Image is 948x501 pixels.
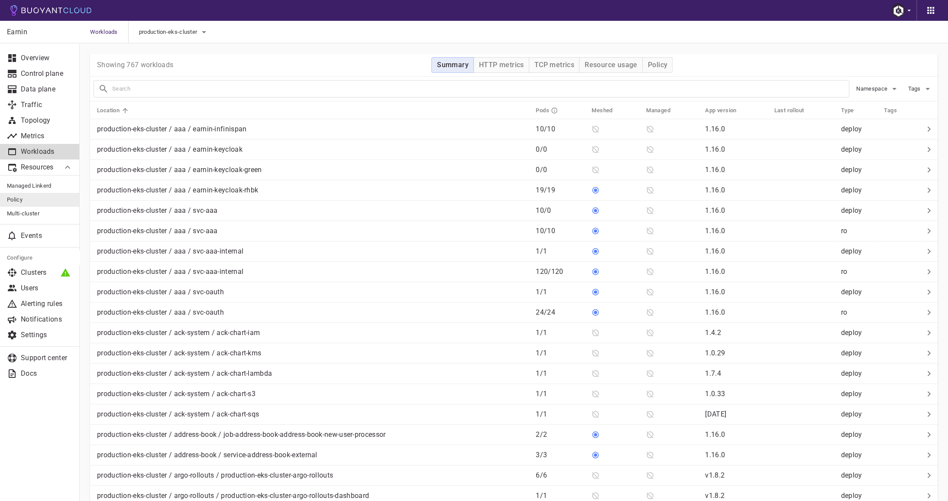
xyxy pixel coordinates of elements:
p: 10 / 10 [536,227,585,235]
p: Overview [21,54,73,62]
p: production-eks-cluster / aaa / earnin-keycloak [97,145,243,154]
p: production-eks-cluster / address-book / job-address-book-address-book-new-user-processor [97,430,385,439]
p: production-eks-cluster / ack-system / ack-chart-lambda [97,369,272,378]
p: 1.16.0 [705,430,725,439]
p: deploy [841,329,877,337]
p: 1.16.0 [705,125,725,133]
p: deploy [841,491,877,500]
button: production-eks-cluster [139,26,210,39]
p: Events [21,231,73,240]
button: Tags [906,82,934,95]
p: v1.8.2 [705,491,725,500]
p: Metrics [21,132,73,140]
p: 1 / 1 [536,491,585,500]
button: Policy [642,57,673,73]
h5: Location [97,107,120,114]
h4: Summary [437,61,469,69]
p: deploy [841,247,877,256]
p: deploy [841,390,877,398]
h5: Configure [7,254,73,261]
span: Location [97,107,131,114]
p: deploy [841,451,877,459]
p: Earnin [7,28,72,36]
button: Summary [431,57,474,73]
span: App version [705,107,747,114]
p: production-eks-cluster / aaa / svc-aaa-internal [97,267,243,276]
p: Settings [21,331,73,339]
p: production-eks-cluster / aaa / svc-aaa [97,206,217,215]
span: Managed Linkerd [7,182,73,189]
p: v1.8.2 [705,471,725,479]
h4: Policy [648,61,667,69]
h4: TCP metrics [534,61,574,69]
p: Showing 767 workloads [97,61,173,69]
span: Multi-cluster [7,210,73,217]
p: Clusters [21,268,73,277]
p: 1 / 1 [536,390,585,398]
h5: Last rollout [774,107,804,114]
p: 24 / 24 [536,308,585,317]
p: deploy [841,206,877,215]
p: Control plane [21,69,73,78]
h5: Tags [884,107,897,114]
span: Managed [646,107,682,114]
p: deploy [841,410,877,419]
span: production-eks-cluster [139,29,199,36]
span: Workloads [90,21,128,43]
p: 1.16.0 [705,308,725,316]
p: ro [841,267,877,276]
p: production-eks-cluster / ack-system / ack-chart-kms [97,349,261,358]
p: production-eks-cluster / aaa / earnin-infinispan [97,125,246,133]
p: production-eks-cluster / aaa / earnin-keycloak-green [97,166,262,174]
p: 1 / 1 [536,288,585,296]
button: Resource usage [579,57,643,73]
p: 19 / 19 [536,186,585,195]
p: 6 / 6 [536,471,585,480]
span: Tags [884,107,908,114]
p: production-eks-cluster / address-book / service-address-book-external [97,451,317,459]
p: 0 / 0 [536,145,585,154]
p: 1.16.0 [705,288,725,296]
p: 1 / 1 [536,349,585,358]
h4: Resource usage [585,61,637,69]
span: Tags [908,85,922,92]
span: Last rollout [774,107,815,114]
p: 1 / 1 [536,329,585,337]
p: 1.16.0 [705,186,725,194]
span: Pods [536,107,569,114]
p: 1.0.33 [705,390,725,398]
p: ro [841,227,877,235]
p: production-eks-cluster / argo-rollouts / production-eks-cluster-argo-rollouts [97,471,333,480]
p: deploy [841,430,877,439]
p: Notifications [21,315,73,324]
svg: Running pods in current release / Expected pods [551,107,558,114]
p: 1.4.2 [705,329,721,337]
p: Docs [21,369,73,378]
p: 1.16.0 [705,145,725,153]
p: 1 / 1 [536,410,585,419]
p: production-eks-cluster / aaa / earnin-keycloak-rhbk [97,186,258,195]
span: Namespace [856,85,889,92]
p: Alerting rules [21,299,73,308]
h4: HTTP metrics [479,61,524,69]
h5: Managed [646,107,670,114]
p: ro [841,308,877,317]
button: HTTP metrics [473,57,529,73]
p: deploy [841,125,877,133]
p: 120 / 120 [536,267,585,276]
p: 3 / 3 [536,451,585,459]
p: Traffic [21,101,73,109]
p: deploy [841,288,877,296]
p: 10 / 0 [536,206,585,215]
p: production-eks-cluster / argo-rollouts / production-eks-cluster-argo-rollouts-dashboard [97,491,369,500]
p: 1.16.0 [705,267,725,276]
button: Namespace [856,82,899,95]
p: Resources [21,163,55,172]
h5: Pods [536,107,549,114]
p: 1.16.0 [705,247,725,255]
p: production-eks-cluster / aaa / svc-aaa [97,227,217,235]
p: 1.7.4 [705,369,721,377]
p: production-eks-cluster / aaa / svc-oauth [97,288,224,296]
span: Policy [7,196,73,203]
p: 1.16.0 [705,451,725,459]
